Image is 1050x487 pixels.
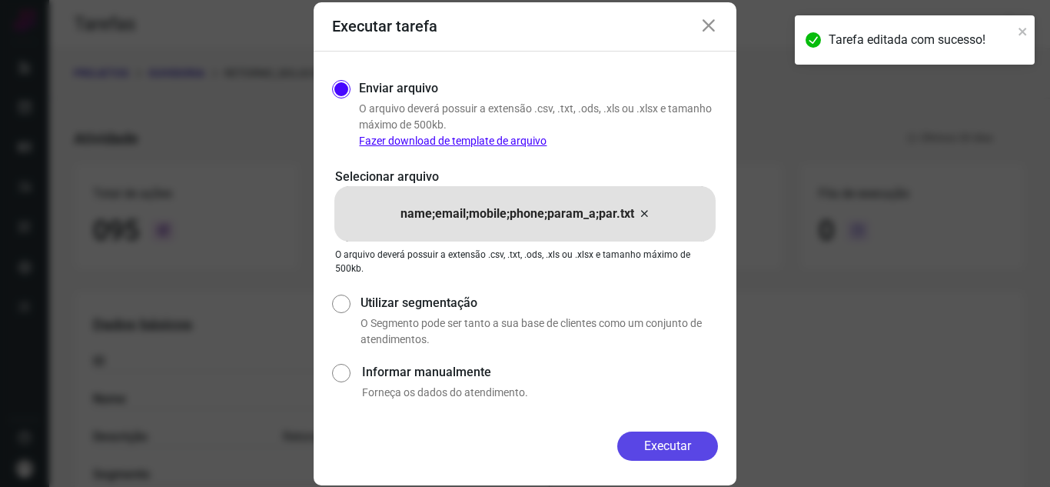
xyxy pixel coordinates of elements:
[829,31,1013,49] div: Tarefa editada com sucesso!
[335,168,715,186] p: Selecionar arquivo
[1018,22,1028,40] button: close
[359,101,718,149] p: O arquivo deverá possuir a extensão .csv, .txt, .ods, .xls ou .xlsx e tamanho máximo de 500kb.
[362,385,718,401] p: Forneça os dados do atendimento.
[359,135,547,147] a: Fazer download de template de arquivo
[361,315,718,348] p: O Segmento pode ser tanto a sua base de clientes como um conjunto de atendimentos.
[400,205,634,223] p: name;email;mobile;phone;param_a;par.txt
[335,248,715,275] p: O arquivo deverá possuir a extensão .csv, .txt, .ods, .xls ou .xlsx e tamanho máximo de 500kb.
[362,363,718,382] label: Informar manualmente
[617,432,718,461] button: Executar
[359,79,438,98] label: Enviar arquivo
[332,17,437,35] h3: Executar tarefa
[361,294,718,312] label: Utilizar segmentação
